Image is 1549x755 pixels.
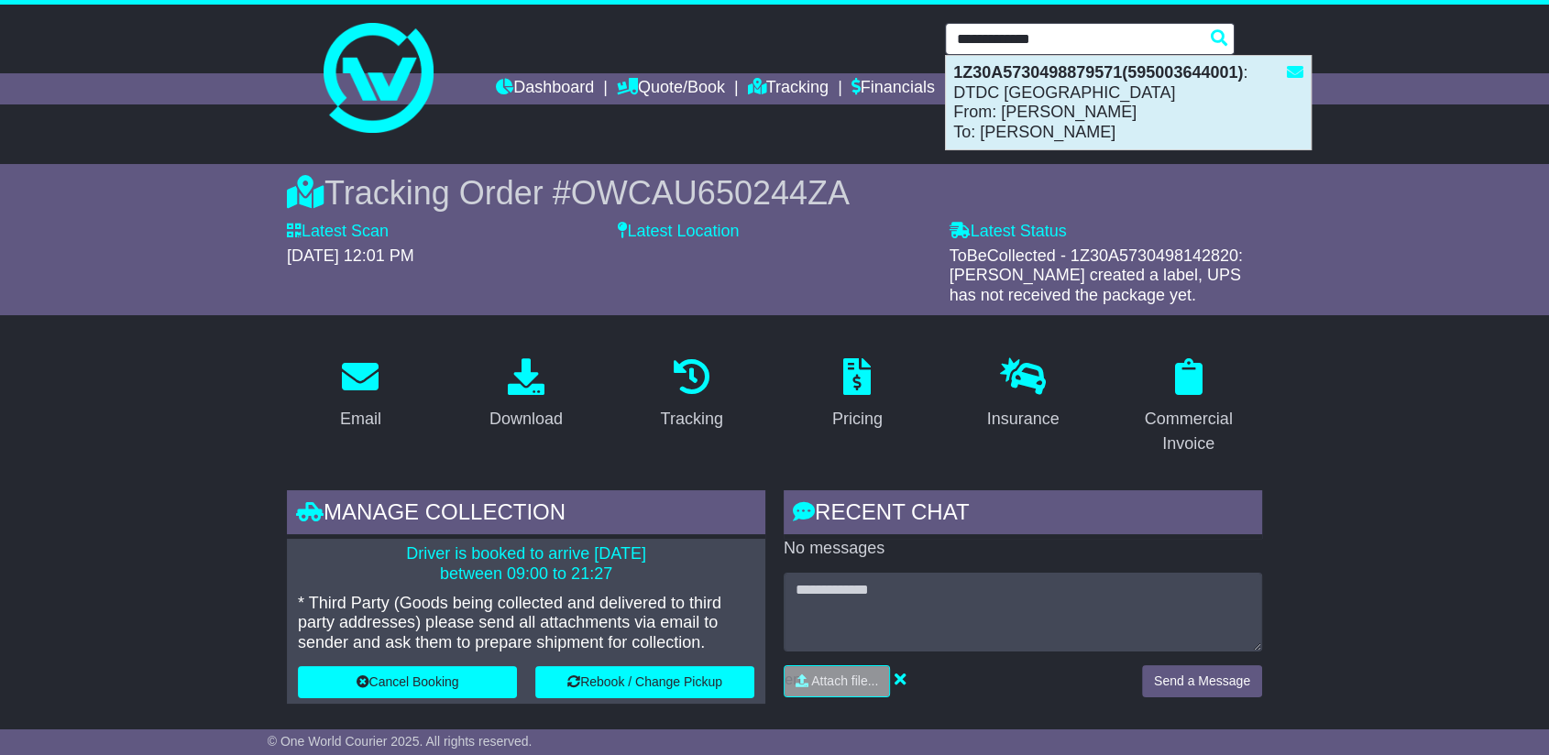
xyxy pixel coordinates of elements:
[298,594,754,653] p: * Third Party (Goods being collected and delivered to third party addresses) please send all atta...
[950,246,1243,304] span: ToBeCollected - 1Z30A5730498142820: [PERSON_NAME] created a label, UPS has not received the packa...
[489,407,563,432] div: Download
[298,544,754,584] p: Driver is booked to arrive [DATE] between 09:00 to 21:27
[661,407,723,432] div: Tracking
[268,734,533,749] span: © One World Courier 2025. All rights reserved.
[784,539,1262,559] p: No messages
[287,490,765,540] div: Manage collection
[851,73,935,104] a: Financials
[340,407,381,432] div: Email
[287,246,414,265] span: [DATE] 12:01 PM
[748,73,829,104] a: Tracking
[649,352,735,438] a: Tracking
[617,73,725,104] a: Quote/Book
[946,56,1311,149] div: : DTDC [GEOGRAPHIC_DATA] From: [PERSON_NAME] To: [PERSON_NAME]
[496,73,594,104] a: Dashboard
[974,352,1071,438] a: Insurance
[478,352,575,438] a: Download
[832,407,883,432] div: Pricing
[1142,665,1262,697] button: Send a Message
[1126,407,1250,456] div: Commercial Invoice
[298,666,517,698] button: Cancel Booking
[784,490,1262,540] div: RECENT CHAT
[953,63,1243,82] strong: 1Z30A5730498879571(595003644001)
[986,407,1059,432] div: Insurance
[1115,352,1262,463] a: Commercial Invoice
[571,174,850,212] span: OWCAU650244ZA
[618,222,739,242] label: Latest Location
[328,352,393,438] a: Email
[287,173,1262,213] div: Tracking Order #
[535,666,754,698] button: Rebook / Change Pickup
[950,222,1067,242] label: Latest Status
[820,352,895,438] a: Pricing
[287,222,389,242] label: Latest Scan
